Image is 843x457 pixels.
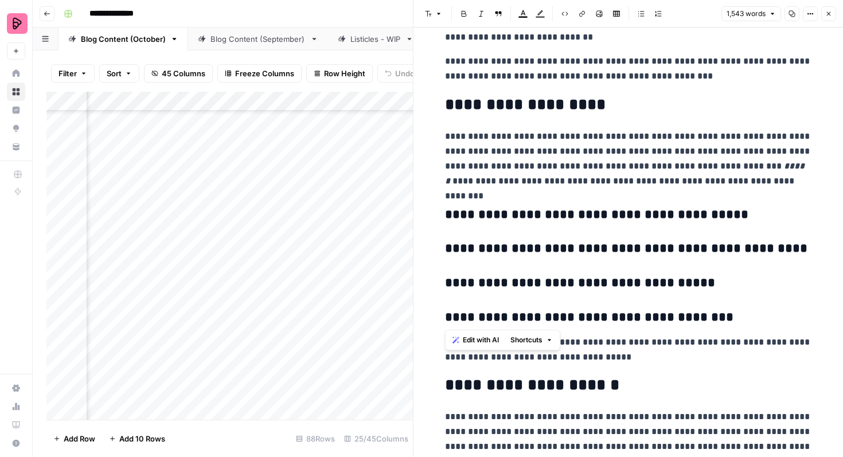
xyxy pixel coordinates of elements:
[448,333,504,347] button: Edit with AI
[162,68,205,79] span: 45 Columns
[64,433,95,444] span: Add Row
[328,28,423,50] a: Listicles - WIP
[506,333,557,347] button: Shortcuts
[7,13,28,34] img: Preply Logo
[81,33,166,45] div: Blog Content (October)
[727,9,766,19] span: 1,543 words
[51,64,95,83] button: Filter
[339,429,413,448] div: 25/45 Columns
[7,64,25,83] a: Home
[58,28,188,50] a: Blog Content (October)
[7,416,25,434] a: Learning Hub
[7,379,25,397] a: Settings
[350,33,401,45] div: Listicles - WIP
[7,397,25,416] a: Usage
[119,433,165,444] span: Add 10 Rows
[7,119,25,138] a: Opportunities
[463,335,499,345] span: Edit with AI
[7,101,25,119] a: Insights
[144,64,213,83] button: 45 Columns
[377,64,422,83] button: Undo
[235,68,294,79] span: Freeze Columns
[210,33,306,45] div: Blog Content (September)
[721,6,781,21] button: 1,543 words
[510,335,543,345] span: Shortcuts
[7,83,25,101] a: Browse
[217,64,302,83] button: Freeze Columns
[46,429,102,448] button: Add Row
[306,64,373,83] button: Row Height
[7,9,25,38] button: Workspace: Preply
[107,68,122,79] span: Sort
[395,68,415,79] span: Undo
[7,138,25,156] a: Your Data
[291,429,339,448] div: 88 Rows
[324,68,365,79] span: Row Height
[58,68,77,79] span: Filter
[188,28,328,50] a: Blog Content (September)
[99,64,139,83] button: Sort
[7,434,25,452] button: Help + Support
[102,429,172,448] button: Add 10 Rows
